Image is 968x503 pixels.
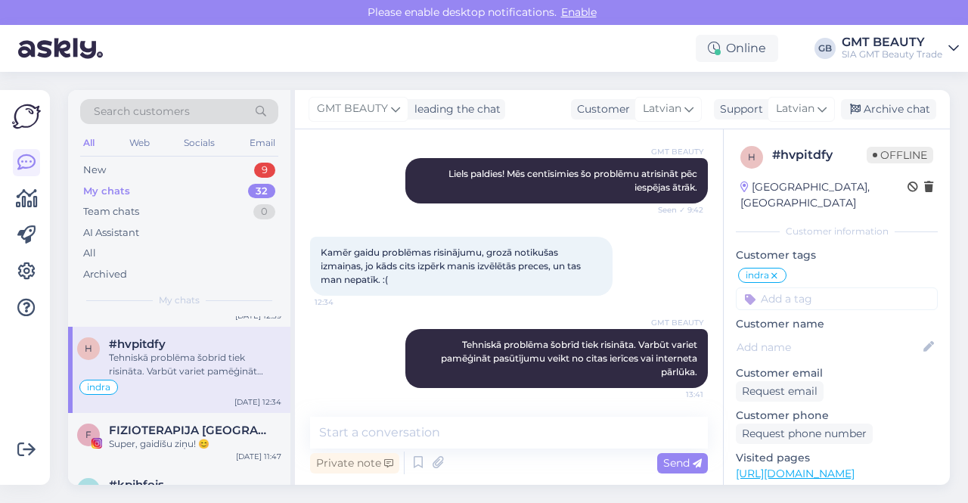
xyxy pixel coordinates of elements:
div: Super, gaidīšu ziņu! 😊 [109,437,281,451]
div: 32 [248,184,275,199]
span: indra [746,271,769,280]
div: [DATE] 12:59 [235,310,281,321]
div: Web [126,133,153,153]
p: Visited pages [736,450,938,466]
input: Add name [737,339,920,356]
span: GMT BEAUTY [647,146,703,157]
span: k [85,483,92,495]
span: Enable [557,5,601,19]
div: [GEOGRAPHIC_DATA], [GEOGRAPHIC_DATA] [740,179,907,211]
div: Archived [83,267,127,282]
div: [DATE] 11:47 [236,451,281,462]
div: [DATE] 12:34 [234,396,281,408]
span: GMT BEAUTY [317,101,388,117]
div: SIA GMT Beauty Trade [842,48,942,61]
span: 12:34 [315,297,371,308]
span: Liels paldies! Mēs centīsimies šo problēmu atrisināt pēc iespējas ātrāk. [448,168,700,193]
div: leading the chat [408,101,501,117]
div: All [83,246,96,261]
div: Customer information [736,225,938,238]
div: # hvpitdfy [772,146,867,164]
span: GMT BEAUTY [647,317,703,328]
a: GMT BEAUTYSIA GMT Beauty Trade [842,36,959,61]
span: Tehniskā problēma šobrīd tiek risināta. Varbūt variet pamēģināt pasūtījumu veikt no citas ierīces... [441,339,700,377]
div: Socials [181,133,218,153]
span: FIZIOTERAPIJA LIEPĀJĀ | MASĀŽA [109,424,266,437]
span: Search customers [94,104,190,120]
input: Add a tag [736,287,938,310]
span: h [85,343,92,354]
span: Seen ✓ 9:42 [647,204,703,216]
div: AI Assistant [83,225,139,241]
div: Support [714,101,763,117]
div: Online [696,35,778,62]
span: Offline [867,147,933,163]
p: Customer phone [736,408,938,424]
span: Latvian [643,101,681,117]
p: Customer tags [736,247,938,263]
p: Customer name [736,316,938,332]
a: [URL][DOMAIN_NAME] [736,467,855,480]
span: #kpjhfojs [109,478,164,492]
div: My chats [83,184,130,199]
div: GMT BEAUTY [842,36,942,48]
div: Team chats [83,204,139,219]
p: Customer email [736,365,938,381]
div: 9 [254,163,275,178]
div: New [83,163,106,178]
div: Private note [310,453,399,474]
div: Tehniskā problēma šobrīd tiek risināta. Varbūt variet pamēģināt pasūtījumu veikt no citas ierīces... [109,351,281,378]
div: All [80,133,98,153]
span: F [85,429,92,440]
div: Request email [736,381,824,402]
span: #hvpitdfy [109,337,166,351]
span: 13:41 [647,389,703,400]
div: Email [247,133,278,153]
div: Request phone number [736,424,873,444]
span: Kamēr gaidu problēmas risinājumu, grozā notikušas izmaiņas, jo kāds cits izpērk manis izvēlētās p... [321,247,583,285]
span: Latvian [776,101,814,117]
div: 0 [253,204,275,219]
div: GB [814,38,836,59]
span: h [748,151,755,163]
span: indra [87,383,110,392]
div: Archive chat [841,99,936,120]
img: Askly Logo [12,102,41,131]
div: Customer [571,101,630,117]
span: My chats [159,293,200,307]
span: Send [663,456,702,470]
